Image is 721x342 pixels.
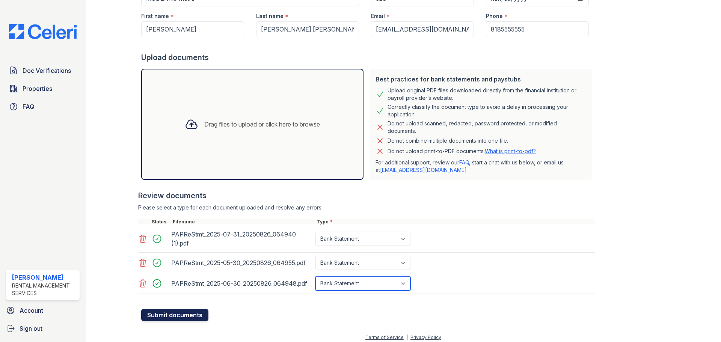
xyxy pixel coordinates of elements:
div: Status [150,219,171,225]
p: Do not upload print-to-PDF documents. [388,148,536,155]
div: Rental Management Services [12,282,77,297]
a: Account [3,303,83,318]
a: What is print-to-pdf? [485,148,536,154]
label: Last name [256,12,284,20]
div: Review documents [138,190,595,201]
div: PAPReStmt_2025-05-30_20250826_064955.pdf [171,257,312,269]
label: Email [371,12,385,20]
span: Doc Verifications [23,66,71,75]
div: Do not upload scanned, redacted, password protected, or modified documents. [388,120,586,135]
div: Correctly classify the document type to avoid a delay in processing your application. [388,103,586,118]
span: Sign out [20,324,42,333]
div: | [406,334,408,340]
a: Terms of Service [365,334,404,340]
button: Submit documents [141,309,208,321]
a: Privacy Policy [410,334,441,340]
div: Do not combine multiple documents into one file. [388,136,508,145]
span: Account [20,306,43,315]
a: Sign out [3,321,83,336]
div: Please select a type for each document uploaded and resolve any errors. [138,204,595,211]
label: First name [141,12,169,20]
a: [EMAIL_ADDRESS][DOMAIN_NAME] [380,167,467,173]
div: PAPReStmt_2025-07-31_20250826_064940 (1).pdf [171,228,312,249]
a: Properties [6,81,80,96]
div: [PERSON_NAME] [12,273,77,282]
p: For additional support, review our , start a chat with us below, or email us at [376,159,586,174]
label: Phone [486,12,503,20]
img: CE_Logo_Blue-a8612792a0a2168367f1c8372b55b34899dd931a85d93a1a3d3e32e68fde9ad4.png [3,24,83,39]
div: Upload original PDF files downloaded directly from the financial institution or payroll provider’... [388,87,586,102]
a: FAQ [6,99,80,114]
div: Type [315,219,595,225]
a: Doc Verifications [6,63,80,78]
div: Upload documents [141,52,595,63]
div: Drag files to upload or click here to browse [204,120,320,129]
div: PAPReStmt_2025-06-30_20250826_064948.pdf [171,277,312,289]
span: Properties [23,84,52,93]
div: Best practices for bank statements and paystubs [376,75,586,84]
div: Filename [171,219,315,225]
span: FAQ [23,102,35,111]
a: FAQ [459,159,469,166]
